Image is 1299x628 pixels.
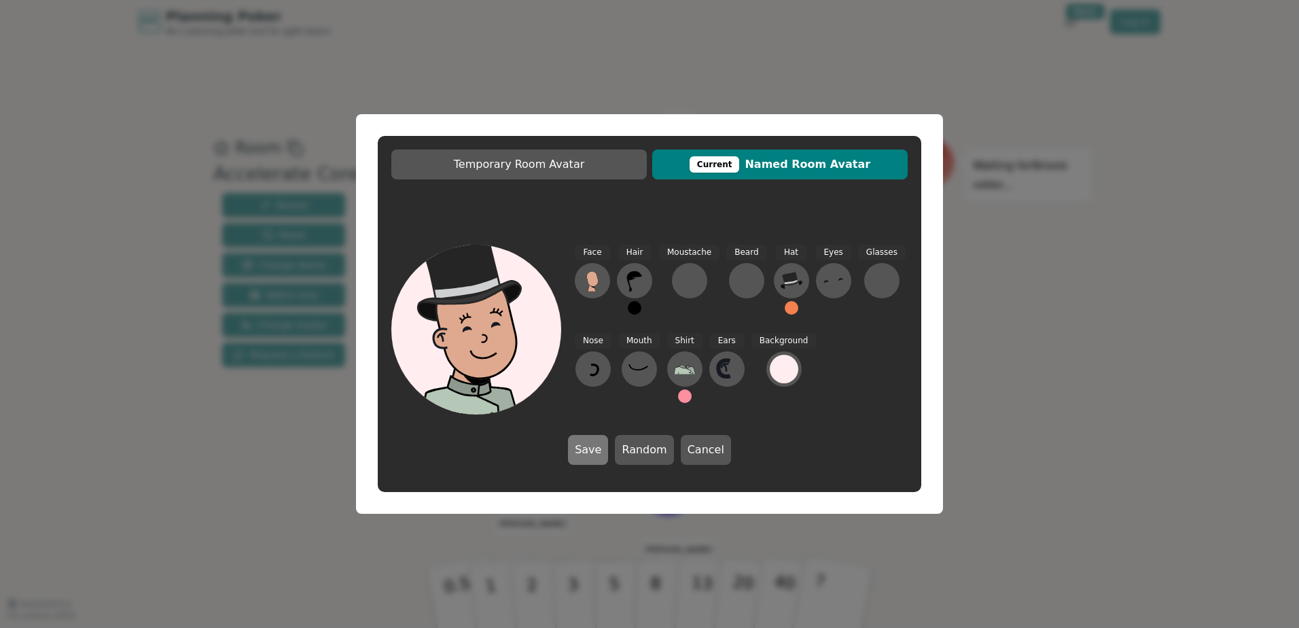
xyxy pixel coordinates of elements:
[618,333,660,349] span: Mouth
[618,245,652,260] span: Hair
[615,435,673,465] button: Random
[667,333,702,349] span: Shirt
[726,245,766,260] span: Beard
[391,150,647,179] button: Temporary Room Avatar
[776,245,806,260] span: Hat
[858,245,906,260] span: Glasses
[681,435,731,465] button: Cancel
[816,245,851,260] span: Eyes
[575,333,611,349] span: Nose
[398,156,640,173] span: Temporary Room Avatar
[710,333,744,349] span: Ears
[575,245,609,260] span: Face
[751,333,817,349] span: Background
[690,156,740,173] div: This avatar will be displayed in dedicated rooms
[659,245,719,260] span: Moustache
[652,150,908,179] button: CurrentNamed Room Avatar
[659,156,901,173] span: Named Room Avatar
[568,435,608,465] button: Save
